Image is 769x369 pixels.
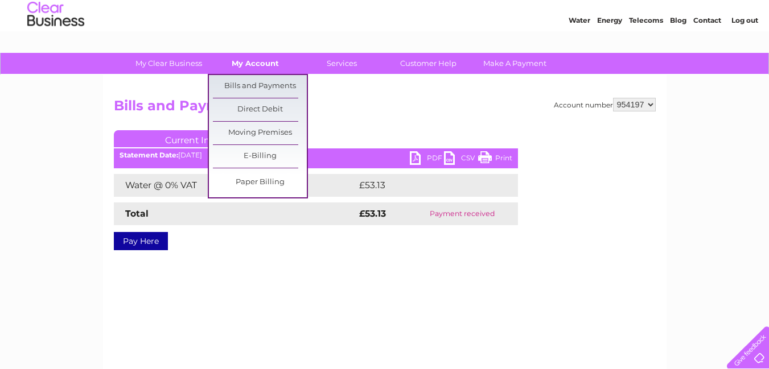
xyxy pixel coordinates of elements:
a: Bills and Payments [213,75,307,98]
b: Statement Date: [120,151,178,159]
a: Blog [670,48,686,57]
a: Energy [597,48,622,57]
a: Contact [693,48,721,57]
td: £53.13 [356,174,494,197]
a: Current Invoice [114,130,285,147]
a: Telecoms [629,48,663,57]
a: CSV [444,151,478,168]
div: Account number [554,98,656,111]
a: 0333 014 3131 [554,6,633,20]
a: Log out [731,48,758,57]
td: Water @ 0% VAT [114,174,356,197]
a: Customer Help [381,53,475,74]
a: Services [295,53,389,74]
div: [DATE] [114,151,518,159]
img: logo.png [27,30,85,64]
a: Print [478,151,512,168]
a: Pay Here [114,232,168,250]
a: Paper Billing [213,171,307,194]
a: My Account [208,53,302,74]
div: Clear Business is a trading name of Verastar Limited (registered in [GEOGRAPHIC_DATA] No. 3667643... [116,6,654,55]
strong: £53.13 [359,208,386,219]
a: Moving Premises [213,122,307,144]
strong: Total [125,208,149,219]
a: Water [569,48,590,57]
h2: Bills and Payments [114,98,656,119]
a: Make A Payment [468,53,562,74]
a: My Clear Business [122,53,216,74]
a: PDF [410,151,444,168]
a: Direct Debit [213,98,307,121]
a: E-Billing [213,145,307,168]
td: Payment received [407,202,518,225]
